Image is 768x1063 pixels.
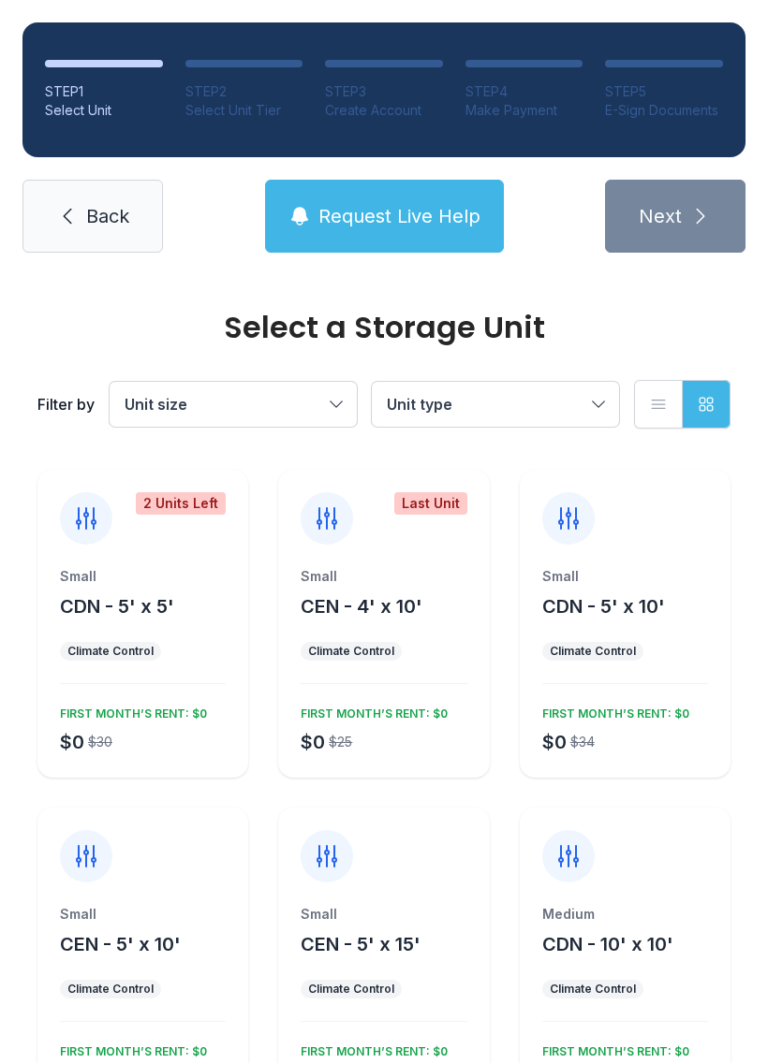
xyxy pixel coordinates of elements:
div: Climate Control [550,982,636,997]
div: $0 [542,729,567,755]
button: CEN - 5' x 15' [301,931,421,957]
div: Climate Control [308,982,394,997]
div: Select Unit [45,101,163,120]
div: STEP 1 [45,82,163,101]
div: Climate Control [67,982,154,997]
button: Unit type [372,382,619,427]
div: Small [60,567,226,586]
div: Small [542,567,708,586]
div: Climate Control [308,644,394,659]
button: CEN - 5' x 10' [60,931,181,957]
div: STEP 3 [325,82,443,101]
div: Make Payment [465,101,583,120]
div: $25 [329,733,352,751]
span: Back [86,203,129,229]
div: Small [60,905,226,924]
div: Climate Control [550,644,636,659]
span: CEN - 4' x 10' [301,595,422,618]
div: Select Unit Tier [185,101,303,120]
span: Unit type [387,395,452,414]
div: STEP 2 [185,82,303,101]
button: CEN - 4' x 10' [301,593,422,619]
div: Medium [542,905,708,924]
span: CEN - 5' x 10' [60,933,181,955]
div: FIRST MONTH’S RENT: $0 [535,1037,689,1059]
button: CDN - 5' x 5' [60,593,174,619]
div: Select a Storage Unit [37,313,731,342]
div: FIRST MONTH’S RENT: $0 [293,1037,448,1059]
div: $34 [570,733,595,751]
span: Unit size [125,395,187,414]
div: STEP 4 [465,82,583,101]
span: CDN - 5' x 5' [60,595,174,618]
div: Create Account [325,101,443,120]
span: CEN - 5' x 15' [301,933,421,955]
div: STEP 5 [605,82,723,101]
div: $0 [60,729,84,755]
div: Small [301,905,466,924]
span: Request Live Help [318,203,480,229]
span: CDN - 10' x 10' [542,933,673,955]
button: CDN - 5' x 10' [542,593,665,619]
span: Next [639,203,682,229]
button: Unit size [110,382,357,427]
div: Last Unit [394,492,467,515]
div: Small [301,567,466,586]
div: E-Sign Documents [605,101,723,120]
div: 2 Units Left [136,492,226,515]
div: Filter by [37,393,95,415]
div: $30 [88,733,112,751]
div: FIRST MONTH’S RENT: $0 [52,699,207,721]
div: Climate Control [67,644,154,659]
div: FIRST MONTH’S RENT: $0 [535,699,689,721]
div: $0 [301,729,325,755]
button: CDN - 10' x 10' [542,931,673,957]
span: CDN - 5' x 10' [542,595,665,618]
div: FIRST MONTH’S RENT: $0 [293,699,448,721]
div: FIRST MONTH’S RENT: $0 [52,1037,207,1059]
